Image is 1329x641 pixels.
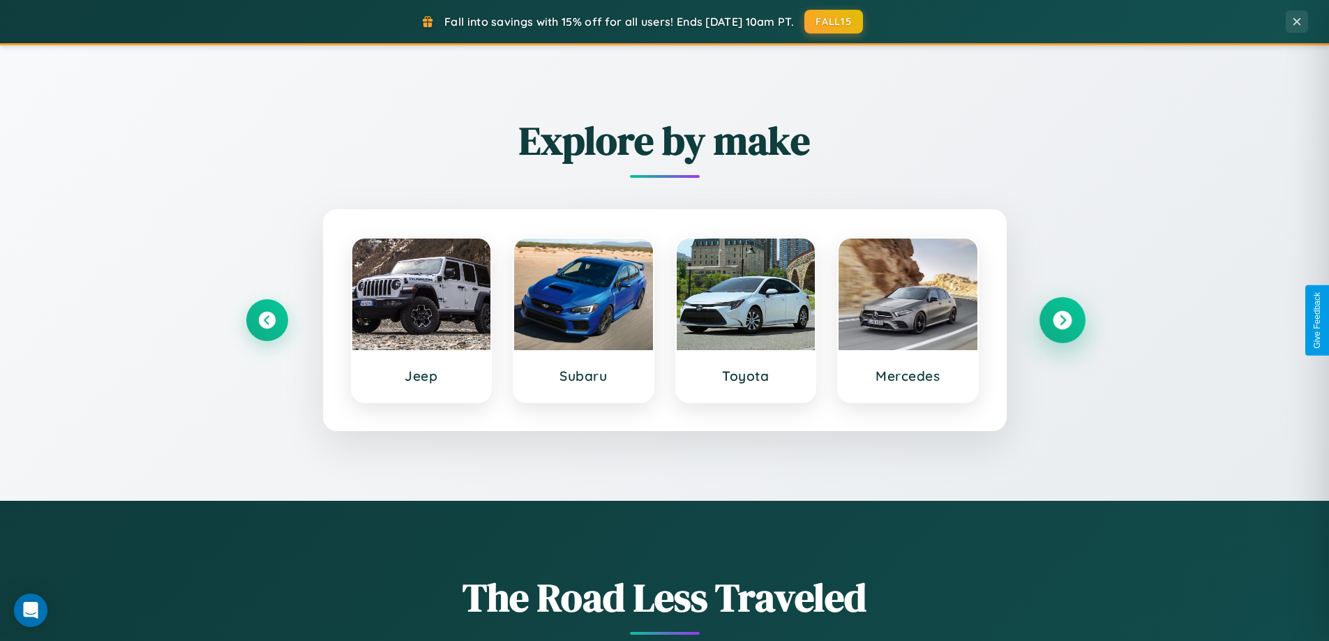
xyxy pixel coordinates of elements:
[246,114,1083,167] h2: Explore by make
[246,571,1083,624] h1: The Road Less Traveled
[528,368,639,384] h3: Subaru
[444,15,794,29] span: Fall into savings with 15% off for all users! Ends [DATE] 10am PT.
[14,594,47,627] div: Open Intercom Messenger
[804,10,863,33] button: FALL15
[691,368,802,384] h3: Toyota
[853,368,963,384] h3: Mercedes
[366,368,477,384] h3: Jeep
[1312,292,1322,349] div: Give Feedback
